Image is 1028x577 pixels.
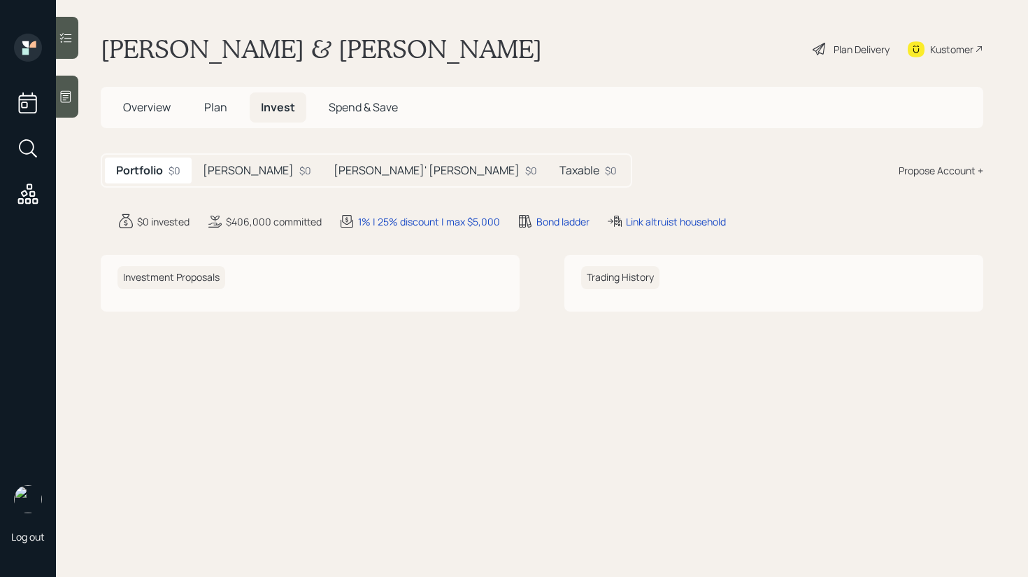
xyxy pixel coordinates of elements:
span: Overview [123,99,171,115]
h5: Portfolio [116,164,163,177]
span: Invest [261,99,295,115]
h5: Taxable [559,164,599,177]
div: $0 [525,163,537,178]
h6: Investment Proposals [117,266,225,289]
div: $0 [605,163,617,178]
div: Bond ladder [536,214,590,229]
div: Plan Delivery [834,42,890,57]
span: Plan [204,99,227,115]
h1: [PERSON_NAME] & [PERSON_NAME] [101,34,542,64]
div: Propose Account + [899,163,983,178]
div: 1% | 25% discount | max $5,000 [358,214,500,229]
div: Link altruist household [626,214,726,229]
div: $0 [169,163,180,178]
div: Kustomer [930,42,973,57]
div: $406,000 committed [226,214,322,229]
div: $0 [299,163,311,178]
h5: [PERSON_NAME]' [PERSON_NAME] [334,164,520,177]
h6: Trading History [581,266,659,289]
h5: [PERSON_NAME] [203,164,294,177]
img: retirable_logo.png [14,485,42,513]
div: $0 invested [137,214,190,229]
span: Spend & Save [329,99,398,115]
div: Log out [11,530,45,543]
